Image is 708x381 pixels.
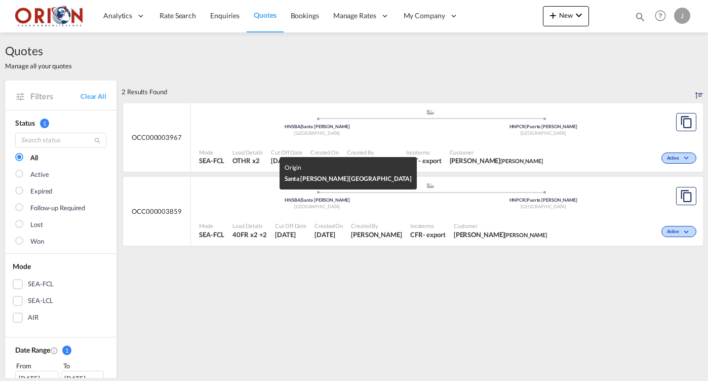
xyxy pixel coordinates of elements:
[682,156,694,161] md-icon: icon-chevron-down
[509,124,577,129] span: HNPCR Puerto [PERSON_NAME]
[81,92,106,101] a: Clear All
[573,9,585,21] md-icon: icon-chevron-down
[695,81,703,103] div: Sort by: Created On
[199,222,224,230] span: Mode
[547,9,559,21] md-icon: icon-plus 400-fg
[15,133,106,148] input: Search status
[285,124,350,129] span: HNSBA Santa [PERSON_NAME]
[13,262,31,271] span: Mode
[680,190,692,202] md-icon: assets/icons/custom/copyQuote.svg
[509,197,577,203] span: HNPCR Puerto [PERSON_NAME]
[680,116,692,128] md-icon: assets/icons/custom/copyQuote.svg
[232,230,267,239] span: 40FR x 2 , 20GP x 1 , 40HC x 1
[30,170,49,180] div: Active
[652,7,674,25] div: Help
[271,156,302,165] span: 31 Aug 2025
[50,347,58,355] md-icon: Created On
[28,313,38,323] div: AIR
[667,155,682,162] span: Active
[450,156,543,165] span: Vinicius Matos SERPA
[521,204,566,209] span: [GEOGRAPHIC_DATA]
[682,230,694,235] md-icon: icon-chevron-down
[40,119,49,128] span: 1
[410,230,423,239] div: CFR
[406,156,419,165] div: CPT
[351,222,402,230] span: Created By
[123,103,703,172] div: OCC000003967 assets/icons/custom/ship-fill.svgassets/icons/custom/roll-o-plane.svgOriginSanta Bar...
[132,207,182,216] span: OCC000003859
[454,222,547,230] span: Customer
[349,175,412,182] span: [GEOGRAPHIC_DATA]
[30,220,43,230] div: Lost
[300,124,302,129] span: |
[406,148,442,156] span: Incoterms
[674,8,690,24] div: J
[291,11,319,20] span: Bookings
[285,162,412,173] div: Origin
[310,148,339,156] span: Created On
[103,11,132,21] span: Analytics
[15,118,106,128] div: Status 1
[275,230,306,239] span: 26 Aug 2025
[676,187,696,205] button: Copy Quote
[314,222,343,230] span: Created On
[15,346,50,354] span: Date Range
[525,124,527,129] span: |
[5,43,72,59] span: Quotes
[232,148,263,156] span: Load Details
[525,197,527,203] span: |
[30,91,81,102] span: Filters
[199,156,224,165] span: SEA-FCL
[294,130,340,136] span: [GEOGRAPHIC_DATA]
[300,197,302,203] span: |
[500,158,543,164] span: [PERSON_NAME]
[5,61,72,70] span: Manage all your quotes
[13,279,109,289] md-checkbox: SEA-FCL
[199,148,224,156] span: Mode
[450,148,543,156] span: Customer
[28,296,53,306] div: SEA-LCL
[423,230,446,239] div: - export
[314,230,343,239] span: 30 Jul 2025
[404,11,445,21] span: My Company
[30,237,44,247] div: Won
[424,109,437,115] md-icon: assets/icons/custom/ship-fill.svg
[661,226,696,237] div: Change Status Here
[275,222,306,230] span: Cut Off Date
[652,7,669,24] span: Help
[547,11,585,19] span: New
[15,5,84,27] img: 2c36fa60c4e911ed9fceb5e2556746cc.JPG
[285,197,350,203] span: HNSBA Santa [PERSON_NAME]
[543,6,589,26] button: icon-plus 400-fgNewicon-chevron-down
[254,11,276,19] span: Quotes
[347,156,398,165] span: Juan Lardizabal
[62,361,107,371] div: To
[424,183,437,188] md-icon: assets/icons/custom/ship-fill.svg
[410,230,446,239] div: CFR export
[676,113,696,131] button: Copy Quote
[122,81,167,103] div: 2 Results Found
[210,11,240,20] span: Enquiries
[635,11,646,22] md-icon: icon-magnify
[160,11,196,20] span: Rate Search
[351,230,402,239] span: Juan Lardizabal
[347,148,398,156] span: Created By
[30,153,38,163] div: All
[504,232,547,238] span: [PERSON_NAME]
[294,204,340,209] span: [GEOGRAPHIC_DATA]
[13,313,109,323] md-checkbox: AIR
[232,222,267,230] span: Load Details
[667,228,682,236] span: Active
[13,296,109,306] md-checkbox: SEA-LCL
[15,361,60,371] div: From
[635,11,646,26] div: icon-magnify
[410,222,446,230] span: Incoterms
[310,156,339,165] span: 18 Aug 2025
[30,203,85,213] div: Follow-up Required
[123,177,703,246] div: OCC000003859 assets/icons/custom/ship-fill.svgassets/icons/custom/roll-o-plane.svgOriginSanta Bar...
[28,279,54,289] div: SEA-FCL
[418,156,441,165] div: - export
[15,119,34,127] span: Status
[232,156,263,165] span: OTHR x 2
